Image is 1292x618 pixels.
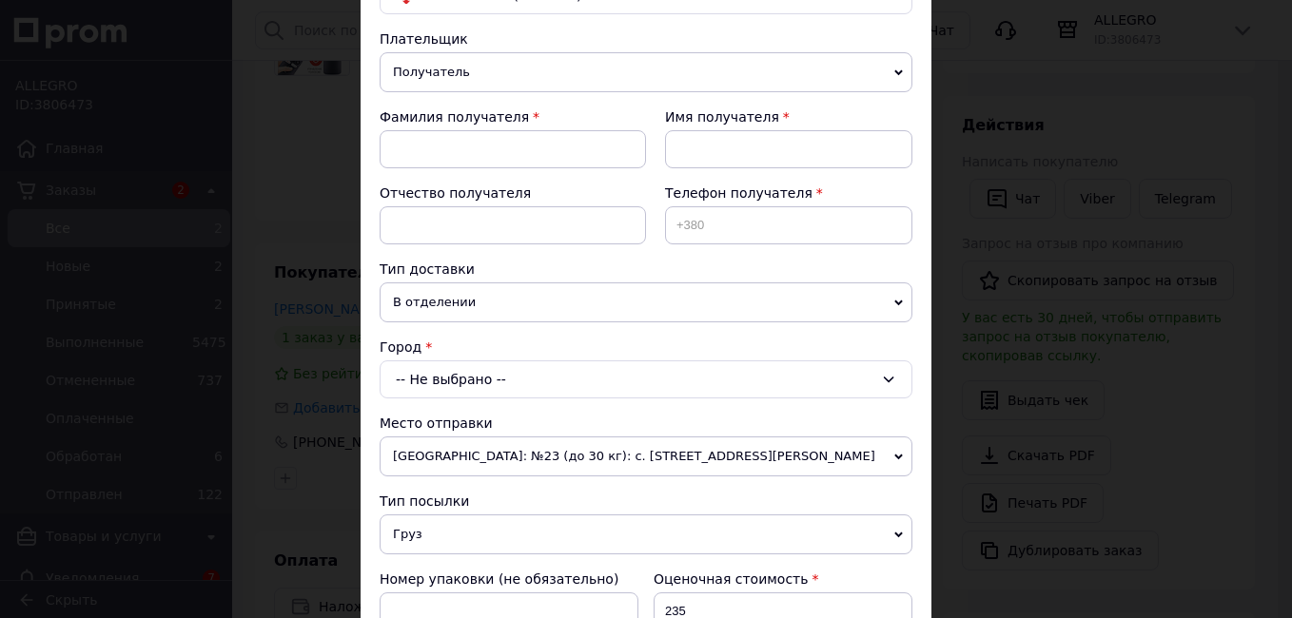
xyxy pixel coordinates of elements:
[380,185,531,201] span: Отчество получателя
[665,185,812,201] span: Телефон получателя
[380,261,475,277] span: Тип доставки
[380,514,912,554] span: Груз
[380,436,912,476] span: [GEOGRAPHIC_DATA]: №23 (до 30 кг): с. [STREET_ADDRESS][PERSON_NAME]
[380,282,912,322] span: В отделении
[380,52,912,92] span: Получатель
[654,570,912,589] div: Оценочная стоимость
[380,415,493,431] span: Место отправки
[380,360,912,398] div: -- Не выбрано --
[380,493,469,509] span: Тип посылки
[380,109,529,125] span: Фамилия получателя
[380,338,912,357] div: Город
[665,206,912,244] input: +380
[665,109,779,125] span: Имя получателя
[380,570,638,589] div: Номер упаковки (не обязательно)
[380,31,468,47] span: Плательщик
